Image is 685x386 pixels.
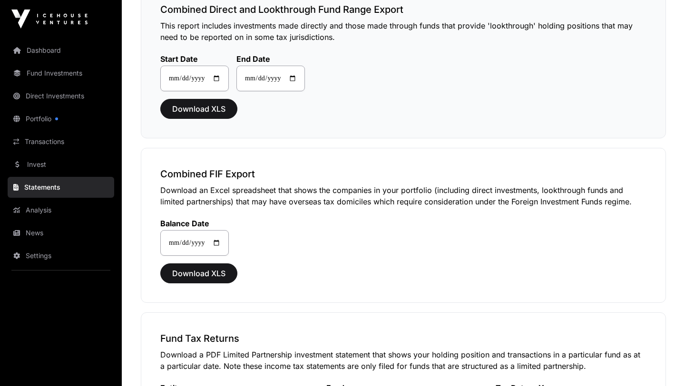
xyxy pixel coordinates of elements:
img: Icehouse Ventures Logo [11,10,88,29]
a: Settings [8,245,114,266]
span: Download XLS [172,268,225,279]
p: Download an Excel spreadsheet that shows the companies in your portfolio (including direct invest... [160,184,646,207]
p: Download a PDF Limited Partnership investment statement that shows your holding position and tran... [160,349,646,372]
button: Download XLS [160,99,237,119]
h3: Combined Direct and Lookthrough Fund Range Export [160,3,646,16]
a: Statements [8,177,114,198]
a: Portfolio [8,108,114,129]
span: Download XLS [172,103,225,115]
a: Analysis [8,200,114,221]
label: Balance Date [160,219,229,228]
a: Transactions [8,131,114,152]
a: News [8,222,114,243]
button: Download XLS [160,263,237,283]
iframe: Chat Widget [637,340,685,386]
a: Dashboard [8,40,114,61]
label: End Date [236,54,305,64]
a: Direct Investments [8,86,114,106]
p: This report includes investments made directly and those made through funds that provide 'lookthr... [160,20,646,43]
a: Fund Investments [8,63,114,84]
a: Invest [8,154,114,175]
h3: Combined FIF Export [160,167,646,181]
h3: Fund Tax Returns [160,332,646,345]
label: Start Date [160,54,229,64]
